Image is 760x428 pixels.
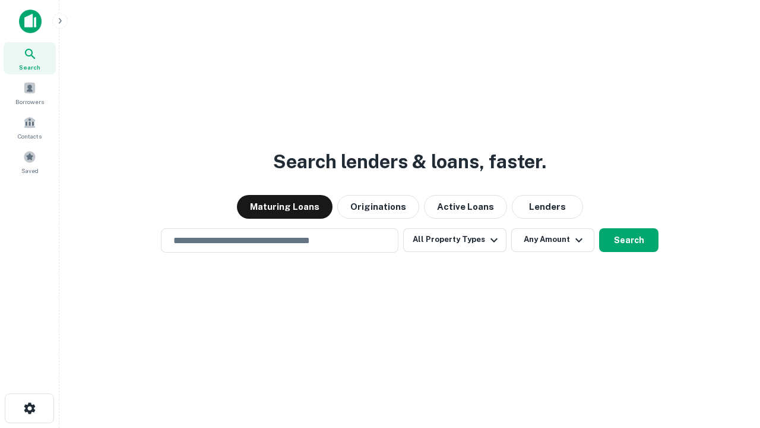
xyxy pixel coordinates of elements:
[18,131,42,141] span: Contacts
[4,146,56,178] a: Saved
[512,195,583,219] button: Lenders
[21,166,39,175] span: Saved
[599,228,658,252] button: Search
[337,195,419,219] button: Originations
[4,111,56,143] a: Contacts
[4,42,56,74] a: Search
[4,77,56,109] a: Borrowers
[19,62,40,72] span: Search
[701,333,760,390] iframe: Chat Widget
[273,147,546,176] h3: Search lenders & loans, faster.
[511,228,594,252] button: Any Amount
[403,228,506,252] button: All Property Types
[19,10,42,33] img: capitalize-icon.png
[15,97,44,106] span: Borrowers
[237,195,332,219] button: Maturing Loans
[424,195,507,219] button: Active Loans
